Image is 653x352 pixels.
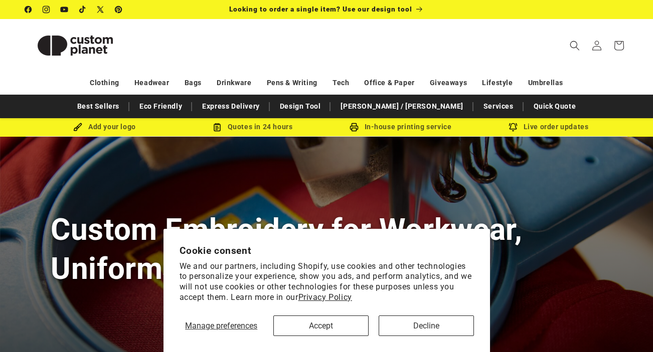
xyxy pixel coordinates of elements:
img: Custom Planet [25,23,125,68]
div: In-house printing service [326,121,474,133]
a: Design Tool [275,98,326,115]
div: Live order updates [474,121,622,133]
a: Pens & Writing [267,74,317,92]
a: Office & Paper [364,74,414,92]
a: Best Sellers [72,98,124,115]
a: Express Delivery [197,98,265,115]
a: Giveaways [430,74,467,92]
img: In-house printing [350,123,359,132]
a: Drinkware [217,74,251,92]
a: Lifestyle [482,74,513,92]
span: Looking to order a single item? Use our design tool [229,5,412,13]
a: Eco Friendly [134,98,187,115]
h2: Cookie consent [180,245,474,256]
h1: Custom Embroidery for Workwear, Uniforms & Sportswear [51,210,602,287]
a: Services [478,98,519,115]
a: Clothing [90,74,119,92]
button: Accept [273,315,369,336]
a: Headwear [134,74,170,92]
a: Quick Quote [529,98,581,115]
div: Add your logo [31,121,179,133]
button: Decline [379,315,474,336]
a: Bags [185,74,202,92]
span: Manage preferences [185,321,257,330]
p: We and our partners, including Shopify, use cookies and other technologies to personalize your ex... [180,261,474,303]
a: Tech [333,74,349,92]
a: [PERSON_NAME] / [PERSON_NAME] [336,98,468,115]
div: Quotes in 24 hours [179,121,326,133]
a: Custom Planet [22,19,129,72]
button: Manage preferences [180,315,263,336]
a: Umbrellas [528,74,563,92]
summary: Search [564,35,586,57]
img: Order Updates Icon [213,123,222,132]
img: Brush Icon [73,123,82,132]
img: Order updates [509,123,518,132]
a: Privacy Policy [298,292,352,302]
